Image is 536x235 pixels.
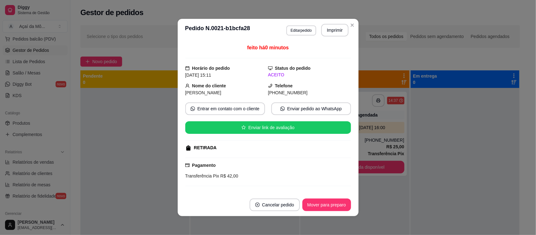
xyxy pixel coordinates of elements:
span: desktop [268,66,273,70]
span: whats-app [280,107,285,111]
button: whats-appEntrar em contato com o cliente [185,102,265,115]
span: credit-card [185,163,190,167]
strong: Pagamento [192,163,216,168]
div: ACEITO [268,72,351,78]
button: close-circleCancelar pedido [250,199,300,211]
span: whats-app [191,107,195,111]
span: Transferência Pix [185,173,219,178]
strong: Horário do pedido [192,66,230,71]
span: [DATE] 15:11 [185,73,211,78]
h3: Pedido N. 0021-b1bcfa28 [185,24,250,36]
span: [PHONE_NUMBER] [268,90,308,95]
strong: Status do pedido [275,66,311,71]
div: RETIRADA [194,145,217,151]
span: user [185,84,190,88]
button: Close [347,20,357,30]
span: star [241,125,246,130]
strong: Nome do cliente [192,83,226,88]
span: R$ 42,00 [219,173,238,178]
span: phone [268,84,273,88]
button: starEnviar link de avaliação [185,121,351,134]
span: close-circle [255,203,260,207]
span: calendar [185,66,190,70]
button: Mover para preparo [302,199,351,211]
button: Imprimir [321,24,349,36]
button: Editarpedido [286,25,316,36]
span: [PERSON_NAME] [185,90,221,95]
strong: Telefone [275,83,293,88]
button: whats-appEnviar pedido ao WhatsApp [271,102,351,115]
span: feito há 0 minutos [247,45,289,50]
